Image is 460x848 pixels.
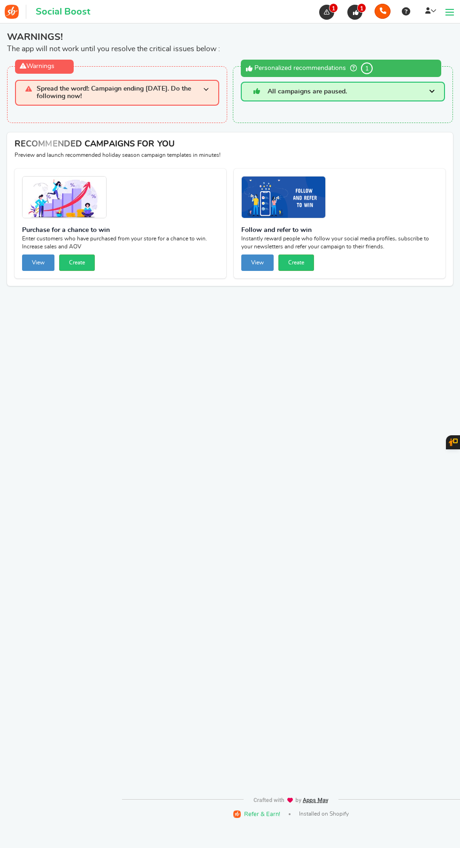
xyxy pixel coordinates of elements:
[278,254,314,271] button: Create
[299,810,349,818] span: Installed on Shopify
[268,88,347,95] span: All campaigns are paused.
[7,31,453,54] div: The app will not work until you resolve the critical issues below :
[318,5,339,20] a: 1
[22,235,219,251] span: Enter customers who have purchased from your store for a chance to win. Increase sales and AOV
[346,5,367,20] a: 1
[242,177,325,219] img: Recommended Campaigns
[37,85,203,100] span: Spread the word!: Campaign ending [DATE]. Do the following now!
[289,813,291,815] span: |
[15,140,445,149] h4: RECOMMENDED CAMPAIGNS FOR YOU
[22,254,54,271] button: View
[253,797,329,803] img: img-footer.webp
[361,62,373,74] span: 1
[357,3,366,13] span: 1
[15,151,445,159] p: Preview and launch recommended holiday season campaign templates in minutes!
[59,254,95,271] button: Create
[15,60,74,74] div: Warnings
[329,3,338,13] span: 1
[443,2,456,21] a: Menu
[36,7,90,17] h1: Social Boost
[241,226,438,235] strong: Follow and refer to win
[241,235,438,251] span: Instantly reward people who follow your social media profiles, subscribe to your newsletters and ...
[22,226,219,235] strong: Purchase for a chance to win
[241,60,441,77] div: Personalized recommendations
[23,177,106,219] img: Recommended Campaigns
[241,254,274,271] button: View
[233,809,280,818] a: Refer & Earn!
[7,31,453,44] span: WARNINGS!
[5,5,19,19] img: Social Boost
